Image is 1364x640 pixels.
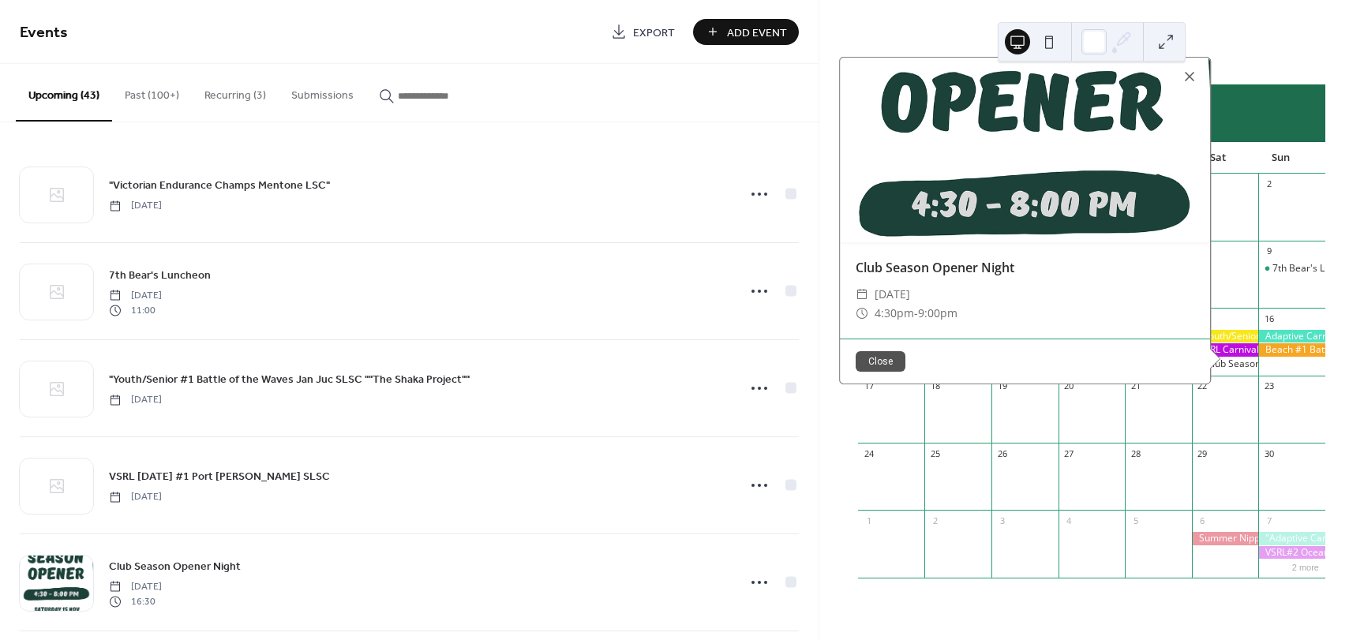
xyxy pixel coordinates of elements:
div: 2 [1263,178,1275,190]
div: VSRL#2 Ocean Grove SLSC [1258,546,1325,560]
div: 18 [929,380,941,392]
a: Export [599,19,687,45]
span: "Youth/Senior #1 Battle of the Waves Jan Juc SLSC ""The Shaka Project"" [109,372,470,388]
button: 2 more [1286,560,1325,573]
span: 16:30 [109,594,162,608]
span: 7th Bear's Luncheon [109,268,211,284]
span: [DATE] [109,199,162,213]
span: [DATE] [875,285,910,304]
a: "Victorian Endurance Champs Mentone LSC" [109,176,330,194]
a: 7th Bear's Luncheon [109,266,211,284]
div: 7 [1263,515,1275,526]
div: Beach #1 Battle of the Beach [1258,343,1325,357]
button: Upcoming (43) [16,64,112,122]
div: 16 [1263,313,1275,324]
button: Recurring (3) [192,64,279,120]
span: Export [633,24,675,41]
span: Add Event [727,24,787,41]
div: 17 [863,380,875,392]
div: ​ [856,285,868,304]
button: Past (100+) [112,64,192,120]
div: 26 [996,447,1008,459]
div: 9 [1263,245,1275,257]
span: "Victorian Endurance Champs Mentone LSC" [109,178,330,194]
div: 28 [1130,447,1141,459]
span: Events [20,17,68,48]
a: "Youth/Senior #1 Battle of the Waves Jan Juc SLSC ""The Shaka Project"" [109,370,470,388]
div: ​ [856,304,868,323]
div: 4 [1063,515,1075,526]
div: Summer Nipper Carnival #1 Ocean Grove SLSC [1192,532,1259,545]
div: "Adaptive Carnival #2 Ocean Grove SLSC" [1258,532,1325,545]
div: "Youth/Senior #1 Battle of the Waves Jan Juc SLSC ""The Shaka Project"" [1192,330,1259,343]
div: Club Season Opener Night [840,258,1210,277]
span: [DATE] [109,393,162,407]
div: 2 [929,515,941,526]
div: 27 [1063,447,1075,459]
a: Club Season Opener Night [109,557,241,575]
span: - [914,304,918,323]
div: 7th Bear's Luncheon [1258,262,1325,275]
span: [DATE] [109,490,162,504]
div: 3 [996,515,1008,526]
div: Club Season Opener Night [1192,357,1259,371]
span: [DATE] [109,289,162,303]
div: 19 [996,380,1008,392]
span: [DATE] [109,580,162,594]
div: 24 [863,447,875,459]
button: Submissions [279,64,366,120]
div: 30 [1263,447,1275,459]
div: VSRL Carnival #1 Port Campbell SLSC [1192,343,1259,357]
div: 23 [1263,380,1275,392]
div: 6 [1197,515,1208,526]
div: 20 [1063,380,1075,392]
div: Adaptive Carnival #1 Altona LSC [1258,330,1325,343]
span: 4:30pm [875,304,914,323]
a: VSRL [DATE] #1 Port [PERSON_NAME] SLSC [109,467,330,485]
div: 29 [1197,447,1208,459]
span: 11:00 [109,303,162,317]
div: Sun [1250,142,1313,174]
button: Close [856,351,905,372]
div: 22 [1197,380,1208,392]
span: Club Season Opener Night [109,559,241,575]
button: Add Event [693,19,799,45]
div: 1 [863,515,875,526]
span: 9:00pm [918,304,957,323]
div: 21 [1130,380,1141,392]
div: 5 [1130,515,1141,526]
span: VSRL [DATE] #1 Port [PERSON_NAME] SLSC [109,469,330,485]
div: 25 [929,447,941,459]
div: 7th Bear's Luncheon [1272,262,1362,275]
